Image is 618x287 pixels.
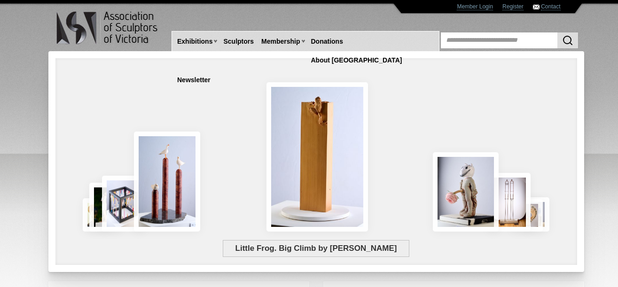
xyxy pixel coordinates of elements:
a: Contact [541,3,560,10]
img: Let There Be Light [433,152,499,232]
a: Newsletter [173,71,214,89]
img: Waiting together for the Home coming [525,197,549,232]
a: Exhibitions [173,33,216,50]
span: Little Frog. Big Climb by [PERSON_NAME] [223,240,409,257]
a: About [GEOGRAPHIC_DATA] [307,52,406,69]
img: Search [562,35,573,46]
a: Donations [307,33,347,50]
img: Swingers [488,173,531,232]
img: Little Frog. Big Climb [266,82,368,232]
a: Member Login [457,3,493,10]
a: Sculptors [219,33,258,50]
img: Rising Tides [134,132,201,232]
img: logo.png [56,9,159,47]
a: Register [502,3,524,10]
img: Contact ASV [533,5,540,9]
a: Membership [258,33,304,50]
